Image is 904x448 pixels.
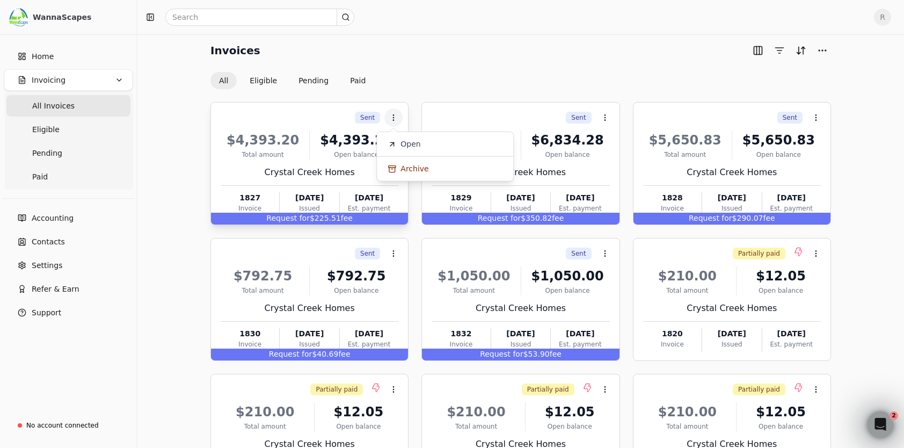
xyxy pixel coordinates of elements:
[762,339,821,349] div: Est. payment
[432,131,516,150] div: $6,834.28
[4,278,133,300] button: Refer & Earn
[32,148,62,159] span: Pending
[643,402,732,422] div: $210.00
[702,328,761,339] div: [DATE]
[422,213,619,225] div: $350.82
[341,72,374,89] button: Paid
[550,350,562,358] span: fee
[432,192,490,204] div: 1829
[210,72,374,89] div: Invoice filter options
[643,166,821,179] div: Crystal Creek Homes
[26,421,99,430] div: No account connected
[319,402,399,422] div: $12.05
[551,204,609,213] div: Est. payment
[643,192,702,204] div: 1828
[33,12,128,23] div: WannaScapes
[643,302,821,315] div: Crystal Creek Homes
[221,150,305,160] div: Total amount
[737,131,821,150] div: $5,650.83
[400,163,428,175] span: Archive
[643,266,732,286] div: $210.00
[4,416,133,435] a: No account connected
[643,131,727,150] div: $5,650.83
[280,192,339,204] div: [DATE]
[360,249,375,258] span: Sent
[571,249,586,258] span: Sent
[432,266,516,286] div: $1,050.00
[221,302,398,315] div: Crystal Creek Homes
[32,284,79,295] span: Refer & Earn
[874,9,891,26] button: R
[221,286,305,295] div: Total amount
[4,69,133,91] button: Invoicing
[643,150,727,160] div: Total amount
[526,266,610,286] div: $1,050.00
[741,266,821,286] div: $12.05
[762,192,821,204] div: [DATE]
[341,214,353,222] span: fee
[221,266,305,286] div: $792.75
[210,42,260,59] h2: Invoices
[702,204,761,213] div: Issued
[6,95,130,117] a: All Invoices
[32,100,75,112] span: All Invoices
[211,349,408,360] div: $40.69
[530,402,610,422] div: $12.05
[400,139,420,150] span: Open
[338,350,350,358] span: fee
[32,213,74,224] span: Accounting
[290,72,337,89] button: Pending
[643,339,702,349] div: Invoice
[737,150,821,160] div: Open balance
[432,302,609,315] div: Crystal Creek Homes
[432,286,516,295] div: Total amount
[432,166,609,179] div: Crystal Creek Homes
[4,302,133,323] button: Support
[551,192,609,204] div: [DATE]
[432,328,490,339] div: 1832
[319,422,399,431] div: Open balance
[221,339,279,349] div: Invoice
[360,113,375,122] span: Sent
[422,349,619,360] div: $53.90
[221,166,398,179] div: Crystal Creek Homes
[340,328,398,339] div: [DATE]
[221,204,279,213] div: Invoice
[432,339,490,349] div: Invoice
[763,214,775,222] span: fee
[491,328,550,339] div: [DATE]
[762,328,821,339] div: [DATE]
[643,328,702,339] div: 1820
[526,286,610,295] div: Open balance
[4,207,133,229] a: Accounting
[702,192,761,204] div: [DATE]
[643,422,732,431] div: Total amount
[491,204,550,213] div: Issued
[867,411,893,437] iframe: Intercom live chat
[738,385,780,394] span: Partially paid
[221,131,305,150] div: $4,393.20
[526,131,610,150] div: $6,834.28
[814,42,831,59] button: More
[340,339,398,349] div: Est. payment
[552,214,564,222] span: fee
[32,51,54,62] span: Home
[4,231,133,252] a: Contacts
[643,286,732,295] div: Total amount
[526,150,610,160] div: Open balance
[316,385,358,394] span: Partially paid
[221,192,279,204] div: 1827
[551,339,609,349] div: Est. payment
[280,328,339,339] div: [DATE]
[280,339,339,349] div: Issued
[571,113,586,122] span: Sent
[491,192,550,204] div: [DATE]
[340,192,398,204] div: [DATE]
[4,255,133,276] a: Settings
[221,422,310,431] div: Total amount
[432,422,521,431] div: Total amount
[478,214,521,222] span: Request for
[314,131,398,150] div: $4,393.20
[221,328,279,339] div: 1830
